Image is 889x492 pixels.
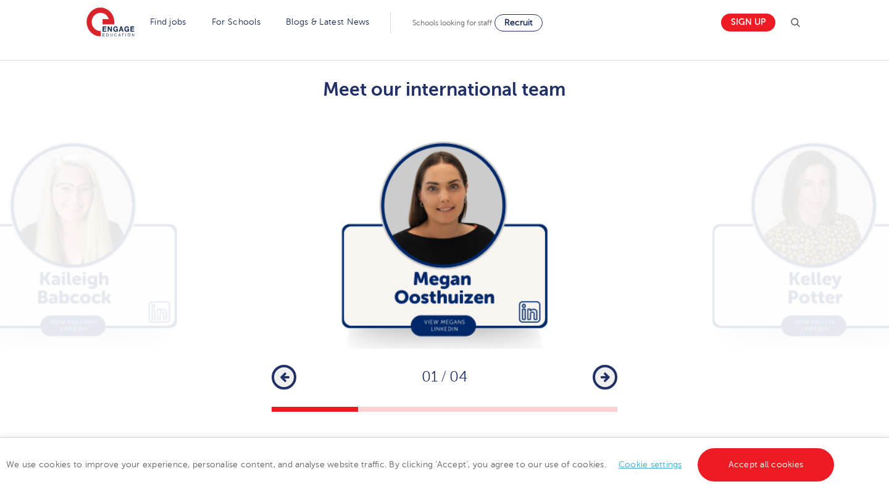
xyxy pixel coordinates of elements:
button: 4 of 4 [531,407,617,412]
button: 2 of 4 [358,407,444,412]
a: For Schools [212,17,261,27]
a: Blogs & Latest News [286,17,370,27]
span: Recruit [504,18,533,27]
span: We use cookies to improve your experience, personalise content, and analyse website traffic. By c... [6,460,837,469]
h2: Meet our international team [142,79,748,100]
span: 01 [422,369,438,385]
a: Accept all cookies [698,448,835,482]
button: 3 of 4 [444,407,531,412]
img: Engage Education [86,7,135,38]
span: Schools looking for staff [412,19,492,27]
a: Find jobs [150,17,186,27]
a: Recruit [495,14,543,31]
a: Cookie settings [619,460,682,469]
span: / [438,369,449,385]
button: 1 of 4 [272,407,358,412]
a: Sign up [721,14,775,31]
span: 04 [449,369,467,385]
